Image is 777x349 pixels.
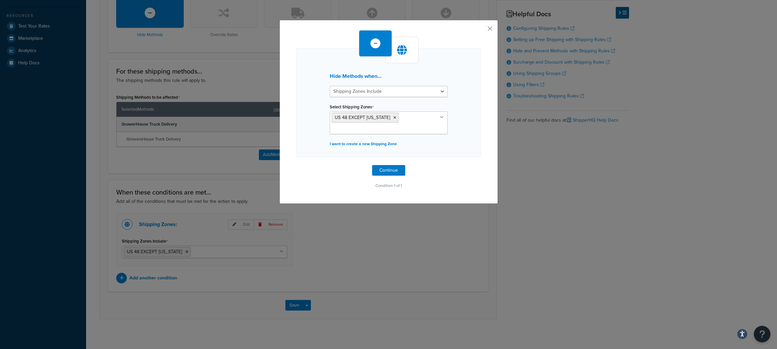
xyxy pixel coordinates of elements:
h3: Hide Methods when... [330,73,448,79]
label: Select Shipping Zones [330,104,374,110]
span: US 48 EXCEPT [US_STATE] [335,114,390,121]
button: Continue [372,165,405,176]
p: I want to create a new Shipping Zone [330,139,448,148]
p: Condition 1 of 1 [296,181,481,190]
